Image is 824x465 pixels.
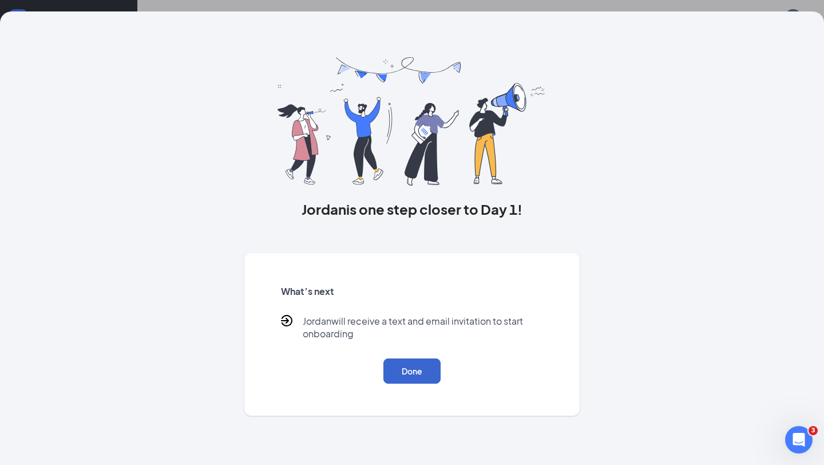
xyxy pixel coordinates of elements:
[809,426,818,435] span: 3
[281,285,544,298] h5: What’s next
[383,358,441,384] button: Done
[785,426,813,454] iframe: Intercom live chat
[244,199,580,219] h3: Jordan is one step closer to Day 1!
[278,57,546,186] img: you are all set
[303,315,544,340] p: Jordan will receive a text and email invitation to start onboarding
